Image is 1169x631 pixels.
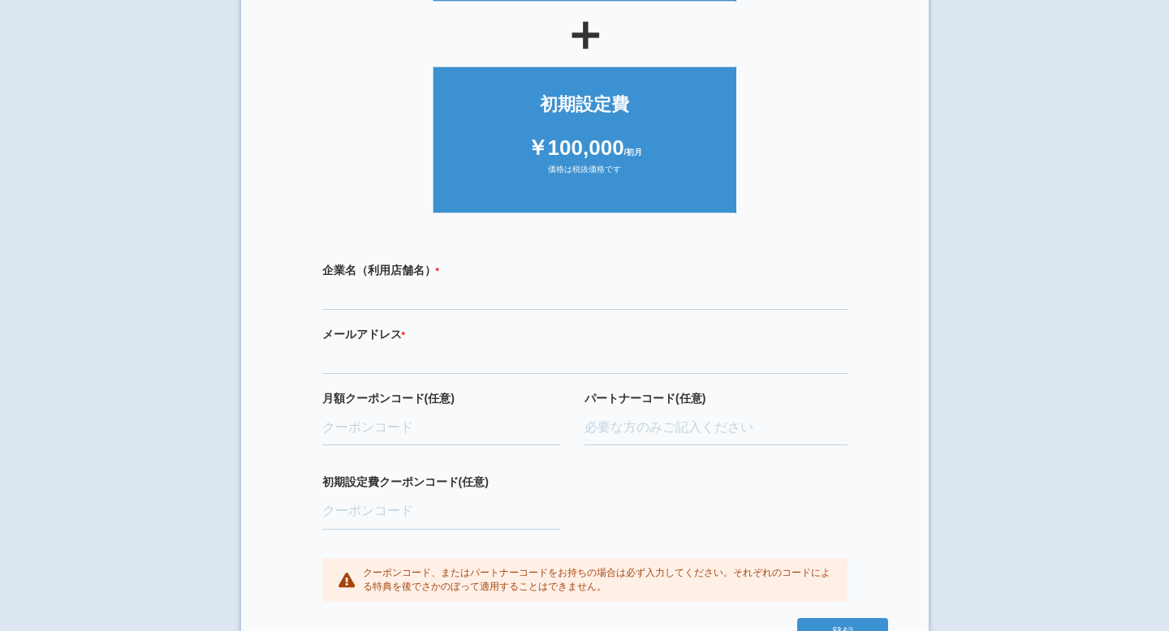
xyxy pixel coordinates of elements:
[363,566,831,594] p: クーポンコード、またはパートナーコードをお持ちの場合は必ず入力してください。それぞれのコードによる特典を後でさかのぼって適用することはできません。
[322,410,561,446] input: クーポンコード
[584,410,848,446] input: 必要な方のみご記入ください
[322,326,848,342] label: メールアドレス
[450,133,719,163] div: ￥100,000
[322,474,561,490] label: 初期設定費クーポンコード(任意)
[282,10,888,58] div: ＋
[322,390,561,406] label: 月額クーポンコード(任意)
[322,262,848,278] label: 企業名（利用店舗名）
[450,164,719,188] div: 価格は税抜価格です
[322,494,561,530] input: クーポンコード
[624,148,643,157] span: /初月
[584,390,848,406] label: パートナーコード(任意)
[450,92,719,117] div: 初期設定費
